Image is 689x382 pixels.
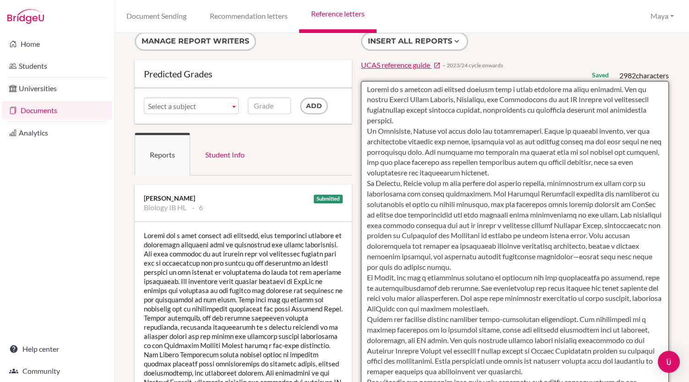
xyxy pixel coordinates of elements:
button: Maya [646,8,678,25]
a: Students [2,57,112,75]
a: UCAS reference guide [361,60,441,71]
span: UCAS reference guide [361,60,430,69]
a: Student Info [190,133,260,175]
span: Select a subject [148,98,226,115]
a: Documents [2,101,112,120]
span: − 2023/24 cycle onwards [443,61,503,69]
span: 2982 [619,71,636,80]
div: characters [619,71,669,81]
img: Bridge-U [7,9,44,24]
div: Saved [592,71,609,80]
a: Reports [135,133,190,175]
input: Grade [248,98,291,114]
div: [PERSON_NAME] [144,194,343,203]
button: Manage report writers [135,32,256,51]
input: Add [300,98,328,115]
a: Universities [2,79,112,98]
li: Biology IB HL [144,203,186,212]
a: Help center [2,340,112,358]
a: Community [2,362,112,380]
button: Insert all reports [361,32,468,51]
div: Predicted Grades [144,69,343,78]
a: Analytics [2,124,112,142]
div: Open Intercom Messenger [658,351,680,373]
a: Home [2,35,112,53]
li: 6 [192,203,203,212]
div: Submitted [314,195,343,203]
